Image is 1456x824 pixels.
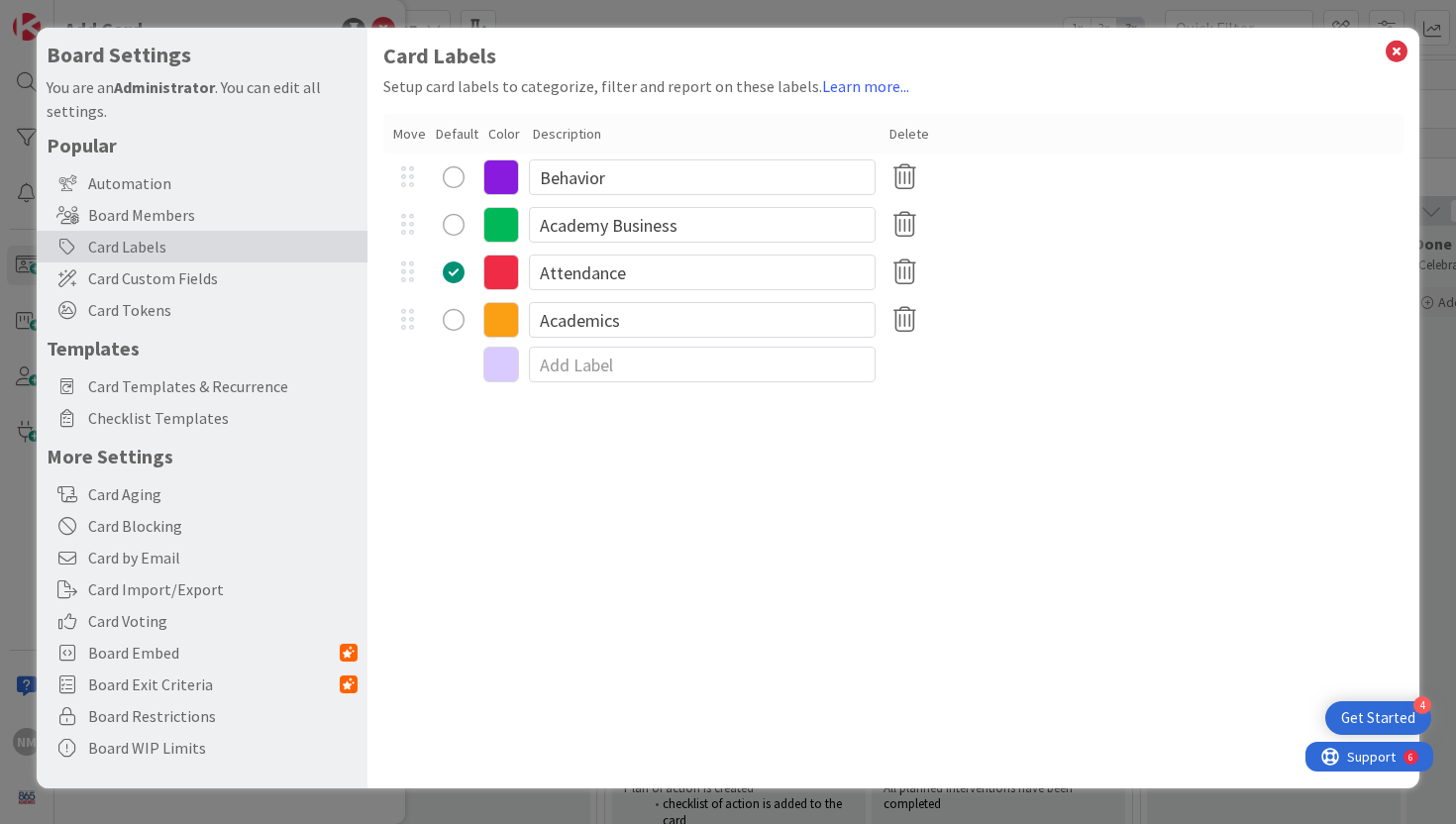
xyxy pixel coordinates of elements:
[47,75,358,123] div: You are an . You can edit all settings.
[37,199,367,231] div: Board Members
[529,347,876,382] input: Add Label
[47,444,358,468] h5: More Settings
[37,167,367,199] div: Automation
[383,74,1404,98] div: Setup card labels to categorize, filter and report on these labels.
[436,124,478,145] div: Default
[42,3,90,27] span: Support
[114,77,215,97] b: Administrator
[529,255,876,290] input: Edit Label
[103,8,108,24] div: 6
[88,704,358,728] span: Board Restrictions
[88,672,340,696] span: Board Exit Criteria
[1325,701,1431,735] div: Open Get Started checklist, remaining modules: 4
[889,124,929,145] div: Delete
[88,374,358,398] span: Card Templates & Recurrence
[88,406,358,430] span: Checklist Templates
[37,732,367,764] div: Board WIP Limits
[533,124,880,145] div: Description
[393,124,426,145] div: Move
[529,302,876,338] input: Edit Label
[822,76,909,96] a: Learn more...
[37,573,367,605] div: Card Import/Export
[88,609,358,633] span: Card Voting
[37,510,367,542] div: Card Blocking
[88,641,340,665] span: Board Embed
[37,231,367,262] div: Card Labels
[47,133,358,157] h5: Popular
[47,336,358,360] h5: Templates
[37,478,367,510] div: Card Aging
[88,298,358,322] span: Card Tokens
[488,124,523,145] div: Color
[47,43,358,67] h4: Board Settings
[88,266,358,290] span: Card Custom Fields
[529,159,876,195] input: Edit Label
[88,546,358,569] span: Card by Email
[1341,708,1415,728] div: Get Started
[1413,696,1431,714] div: 4
[383,44,1404,68] h1: Card Labels
[529,207,876,243] input: Edit Label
